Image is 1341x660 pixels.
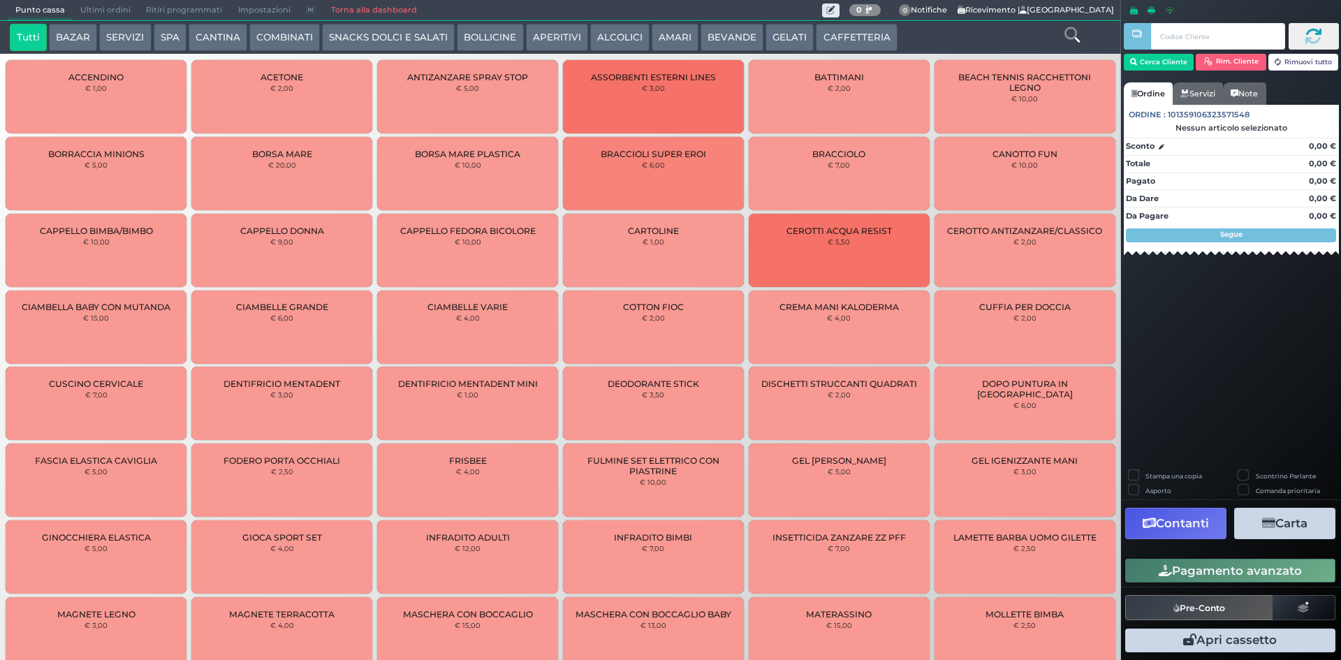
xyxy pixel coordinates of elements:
small: € 13,00 [640,621,666,629]
span: CANOTTO FUN [992,149,1057,159]
small: € 2,00 [828,84,851,92]
span: COTTON FIOC [623,302,684,312]
button: Pagamento avanzato [1125,559,1335,582]
button: Carta [1234,508,1335,539]
span: MATERASSINO [806,609,872,619]
span: DENTIFRICIO MENTADENT [223,379,340,389]
small: € 2,00 [1013,314,1036,322]
span: CAPPELLO FEDORA BICOLORE [400,226,536,236]
small: € 4,00 [456,314,480,322]
span: LAMETTE BARBA UOMO GILETTE [953,532,1097,543]
small: € 4,00 [827,314,851,322]
button: Rimuovi tutto [1268,54,1339,71]
span: MOLLETTE BIMBA [985,609,1064,619]
small: € 20,00 [268,161,296,169]
strong: 0,00 € [1309,211,1336,221]
small: € 15,00 [826,621,852,629]
small: € 10,00 [455,161,481,169]
button: Pre-Conto [1125,595,1273,620]
span: INFRADITO ADULTI [426,532,510,543]
button: BEVANDE [701,24,763,52]
span: CIAMBELLA BABY CON MUTANDA [22,302,170,312]
small: € 10,00 [1011,94,1038,103]
small: € 3,00 [270,390,293,399]
small: € 3,50 [642,390,664,399]
span: CEROTTO ANTIZANZARE/CLASSICO [947,226,1102,236]
button: Cerca Cliente [1124,54,1194,71]
small: € 4,00 [270,621,294,629]
button: BOLLICINE [457,24,523,52]
span: FODERO PORTA OCCHIALI [223,455,340,466]
span: GIOCA SPORT SET [242,532,322,543]
small: € 6,00 [642,161,665,169]
small: € 15,00 [83,314,109,322]
div: Nessun articolo selezionato [1124,123,1339,133]
small: € 12,00 [455,544,481,552]
small: € 3,00 [1013,467,1036,476]
small: € 7,00 [828,161,850,169]
button: Apri cassetto [1125,629,1335,652]
span: FASCIA ELASTICA CAVIGLIA [35,455,157,466]
small: € 1,00 [85,84,107,92]
strong: Da Pagare [1126,211,1168,221]
small: € 2,00 [828,390,851,399]
span: Ordine : [1129,109,1166,121]
small: € 5,00 [85,544,108,552]
strong: 0,00 € [1309,141,1336,151]
small: € 4,00 [456,467,480,476]
span: CUFFIA PER DOCCIA [979,302,1071,312]
button: GELATI [765,24,814,52]
small: € 5,50 [828,237,850,246]
label: Asporto [1145,486,1171,495]
small: € 9,00 [270,237,293,246]
small: € 2,00 [642,314,665,322]
small: € 10,00 [83,237,110,246]
span: BRACCIOLO [812,149,865,159]
span: BORSA MARE PLASTICA [415,149,520,159]
span: 101359106323571548 [1168,109,1250,121]
small: € 5,00 [456,84,479,92]
button: BAZAR [49,24,97,52]
small: € 1,00 [643,237,664,246]
strong: 0,00 € [1309,176,1336,186]
span: MASCHERA CON BOCCAGLIO BABY [576,609,731,619]
span: INSETTICIDA ZANZARE ZZ PFF [772,532,906,543]
small: € 10,00 [1011,161,1038,169]
span: Punto cassa [8,1,73,20]
button: Rim. Cliente [1196,54,1266,71]
span: ASSORBENTI ESTERNI LINES [591,72,716,82]
strong: 0,00 € [1309,193,1336,203]
span: BORRACCIA MINIONS [48,149,145,159]
span: GEL IGENIZZANTE MANI [972,455,1078,466]
span: ACETONE [261,72,303,82]
span: FRISBEE [449,455,487,466]
strong: Segue [1220,230,1243,239]
label: Scontrino Parlante [1256,471,1316,481]
input: Codice Cliente [1151,23,1284,50]
span: BORSA MARE [252,149,312,159]
small: € 2,50 [271,467,293,476]
span: CAPPELLO BIMBA/BIMBO [40,226,153,236]
small: € 4,00 [270,544,294,552]
small: € 3,00 [85,621,108,629]
button: SNACKS DOLCI E SALATI [322,24,455,52]
span: INFRADITO BIMBI [614,532,692,543]
button: Contanti [1125,508,1226,539]
span: GINOCCHIERA ELASTICA [42,532,151,543]
span: CARTOLINE [628,226,679,236]
strong: Totale [1126,159,1150,168]
small: € 2,00 [270,84,293,92]
strong: Sconto [1126,140,1155,152]
small: € 5,00 [828,467,851,476]
a: Note [1223,82,1266,105]
small: € 5,00 [85,161,108,169]
label: Comanda prioritaria [1256,486,1320,495]
b: 0 [856,5,862,15]
button: ALCOLICI [590,24,650,52]
span: MASCHERA CON BOCCAGLIO [403,609,533,619]
button: Tutti [10,24,47,52]
span: CIAMBELLE GRANDE [236,302,328,312]
small: € 7,00 [85,390,108,399]
small: € 10,00 [455,237,481,246]
span: ANTIZANZARE SPRAY STOP [407,72,528,82]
